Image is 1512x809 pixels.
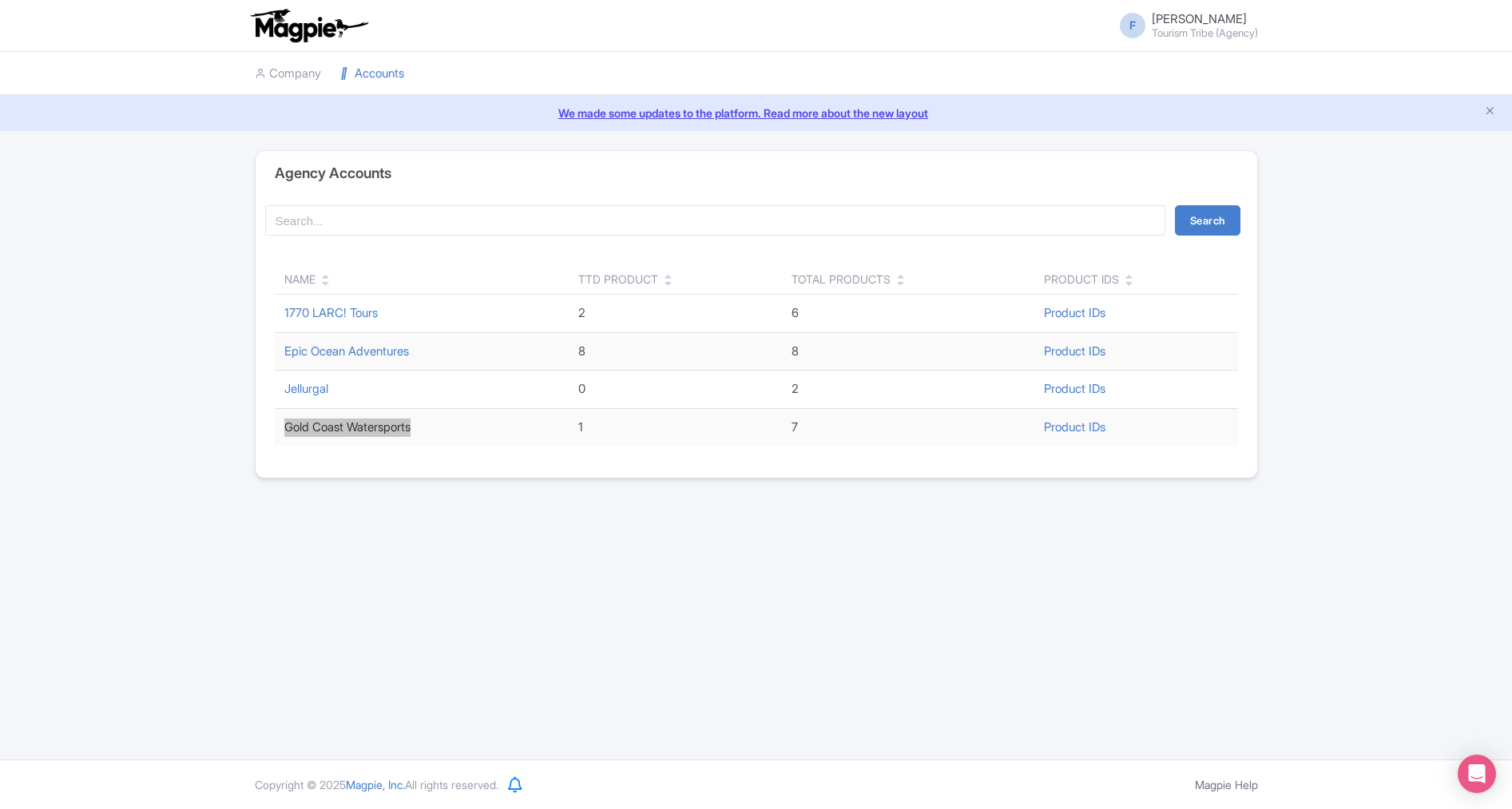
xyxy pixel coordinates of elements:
button: Close announcement [1484,103,1496,121]
button: Search [1175,205,1240,236]
td: 8 [782,332,1034,371]
img: logo-ab69f6fb50320c5b225c76a69d11143b.png [247,8,371,43]
span: F [1120,13,1145,38]
input: Search... [265,205,1166,236]
div: Product IDs [1044,271,1119,288]
span: Magpie, Inc. [346,778,405,791]
a: Jellurgal [284,381,328,396]
td: 8 [569,332,782,371]
a: Product IDs [1044,419,1105,434]
td: 0 [569,371,782,409]
div: Total Products [792,271,891,288]
h4: Agency Accounts [275,165,391,181]
a: Product IDs [1044,305,1105,320]
td: 1 [569,408,782,446]
td: 2 [782,371,1034,409]
small: Tourism Tribe (Agency) [1152,28,1258,38]
div: Open Intercom Messenger [1458,755,1496,793]
a: Company [255,52,321,96]
a: F [PERSON_NAME] Tourism Tribe (Agency) [1110,13,1258,38]
div: TTD Product [578,271,658,288]
a: Gold Coast Watersports [284,419,411,434]
a: Epic Ocean Adventures [284,343,409,359]
a: Accounts [340,52,404,96]
div: Name [284,271,315,288]
a: Product IDs [1044,381,1105,396]
td: 7 [782,408,1034,446]
span: [PERSON_NAME] [1152,11,1247,26]
div: Copyright © 2025 All rights reserved. [245,776,508,793]
a: Magpie Help [1195,778,1258,791]
a: We made some updates to the platform. Read more about the new layout [10,105,1502,121]
a: 1770 LARC! Tours [284,305,378,320]
td: 6 [782,295,1034,333]
td: 2 [569,295,782,333]
a: Product IDs [1044,343,1105,359]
